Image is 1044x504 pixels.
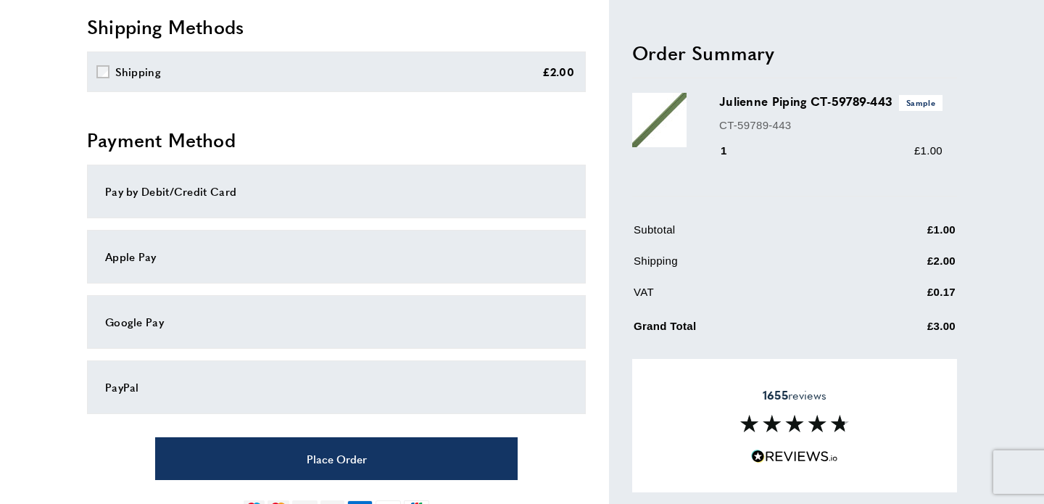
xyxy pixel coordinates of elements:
div: Google Pay [105,313,568,331]
h2: Shipping Methods [87,14,586,40]
p: CT-59789-443 [719,116,942,133]
div: Pay by Debit/Credit Card [105,183,568,200]
td: VAT [634,284,854,312]
td: Shipping [634,252,854,281]
h3: Julienne Piping CT-59789-443 [719,93,942,110]
td: £3.00 [855,315,956,346]
strong: 1655 [763,387,788,403]
span: Sample [899,95,942,110]
span: £1.00 [914,144,942,157]
div: 1 [719,142,747,160]
img: Julienne Piping CT-59789-443 [632,93,687,147]
td: £2.00 [855,252,956,281]
span: reviews [763,388,826,402]
td: £1.00 [855,221,956,249]
div: Apple Pay [105,248,568,265]
h2: Order Summary [632,39,957,65]
h2: Payment Method [87,127,586,153]
div: PayPal [105,379,568,396]
div: Shipping [115,63,161,80]
td: £0.17 [855,284,956,312]
img: Reviews.io 5 stars [751,450,838,463]
button: Place Order [155,437,518,480]
td: Subtotal [634,221,854,249]
img: Reviews section [740,415,849,432]
td: Grand Total [634,315,854,346]
div: £2.00 [542,63,575,80]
